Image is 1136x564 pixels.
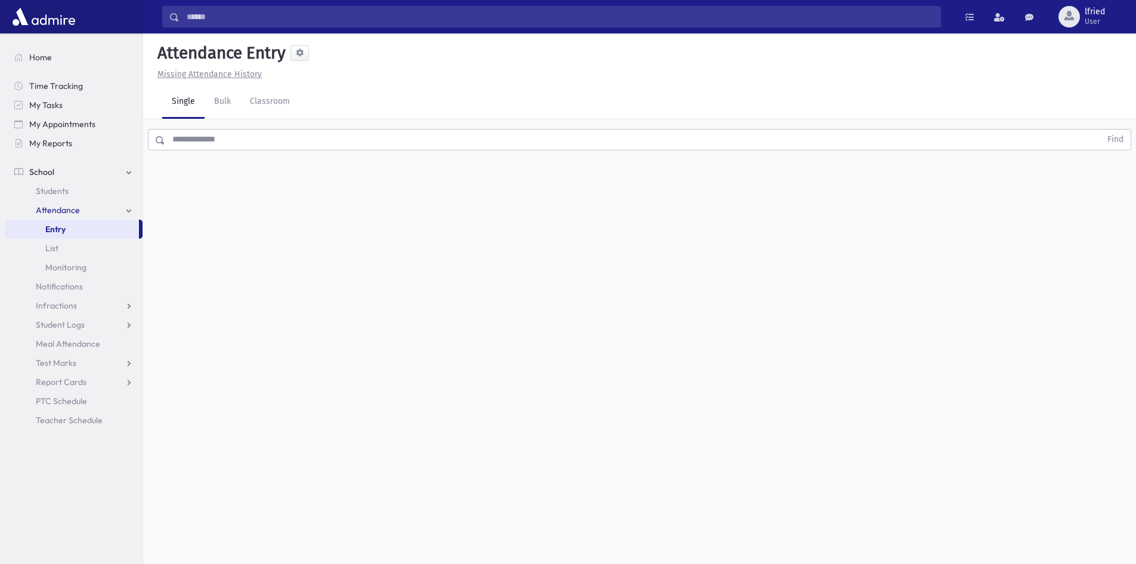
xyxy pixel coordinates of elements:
a: My Appointments [5,115,143,134]
a: Infractions [5,296,143,315]
a: Home [5,48,143,67]
img: AdmirePro [10,5,78,29]
span: My Reports [29,138,72,149]
span: Monitoring [45,262,86,273]
span: My Appointments [29,119,95,130]
a: Report Cards [5,372,143,392]
span: Teacher Schedule [36,415,103,426]
span: Report Cards [36,377,86,387]
a: My Tasks [5,95,143,115]
span: My Tasks [29,100,63,110]
span: Entry [45,224,66,235]
span: Meal Attendance [36,338,100,349]
a: School [5,162,143,181]
a: PTC Schedule [5,392,143,411]
span: Test Marks [36,357,76,368]
span: Attendance [36,205,80,215]
span: Home [29,52,52,63]
a: Monitoring [5,258,143,277]
a: Classroom [240,85,299,119]
a: Teacher Schedule [5,411,143,430]
span: Time Tracking [29,81,83,91]
a: Test Marks [5,353,143,372]
span: Students [36,186,69,196]
span: School [29,167,54,177]
span: User [1085,17,1105,26]
a: My Reports [5,134,143,153]
span: Student Logs [36,319,85,330]
span: PTC Schedule [36,396,87,406]
a: Entry [5,220,139,239]
a: Attendance [5,201,143,220]
a: Student Logs [5,315,143,334]
a: Single [162,85,205,119]
h5: Attendance Entry [153,43,286,63]
span: Notifications [36,281,83,292]
a: Notifications [5,277,143,296]
a: Time Tracking [5,76,143,95]
button: Find [1100,130,1131,150]
span: Infractions [36,300,77,311]
span: List [45,243,58,254]
a: Students [5,181,143,201]
a: List [5,239,143,258]
span: lfried [1085,7,1105,17]
u: Missing Attendance History [157,69,262,79]
input: Search [179,6,940,27]
a: Missing Attendance History [153,69,262,79]
a: Bulk [205,85,240,119]
a: Meal Attendance [5,334,143,353]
